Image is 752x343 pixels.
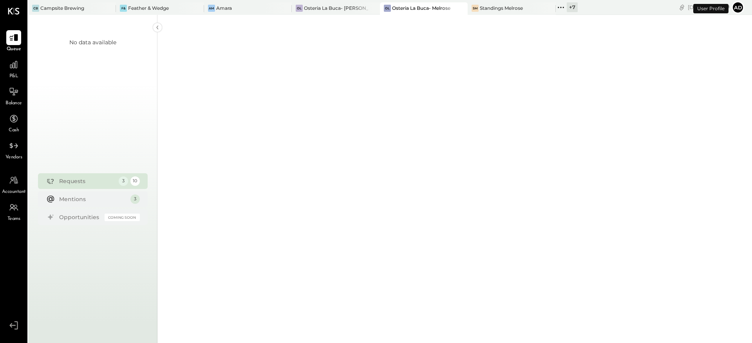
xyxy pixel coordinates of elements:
[480,5,523,11] div: Standings Melrose
[119,176,128,186] div: 3
[693,4,728,13] div: User Profile
[128,5,169,11] div: Feather & Wedge
[0,30,27,53] a: Queue
[0,111,27,134] a: Cash
[5,100,22,107] span: Balance
[567,2,578,12] div: + 7
[59,195,127,203] div: Mentions
[0,173,27,196] a: Accountant
[384,5,391,12] div: OL
[2,189,26,196] span: Accountant
[7,216,20,223] span: Teams
[5,154,22,161] span: Vendors
[130,176,140,186] div: 10
[0,200,27,223] a: Teams
[472,5,479,12] div: SM
[9,127,19,134] span: Cash
[40,5,84,11] div: Campsite Brewing
[732,1,744,14] button: Ad
[0,84,27,107] a: Balance
[9,73,18,80] span: P&L
[0,57,27,80] a: P&L
[688,4,730,11] div: [DATE]
[130,194,140,204] div: 3
[216,5,232,11] div: Amara
[296,5,303,12] div: OL
[392,5,450,11] div: Osteria La Buca- Melrose
[69,38,116,46] div: No data available
[0,138,27,161] a: Vendors
[59,213,101,221] div: Opportunities
[678,3,686,11] div: copy link
[32,5,39,12] div: CB
[208,5,215,12] div: Am
[304,5,368,11] div: Osteria La Buca- [PERSON_NAME][GEOGRAPHIC_DATA]
[105,214,140,221] div: Coming Soon
[59,177,115,185] div: Requests
[7,46,21,53] span: Queue
[120,5,127,12] div: F&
